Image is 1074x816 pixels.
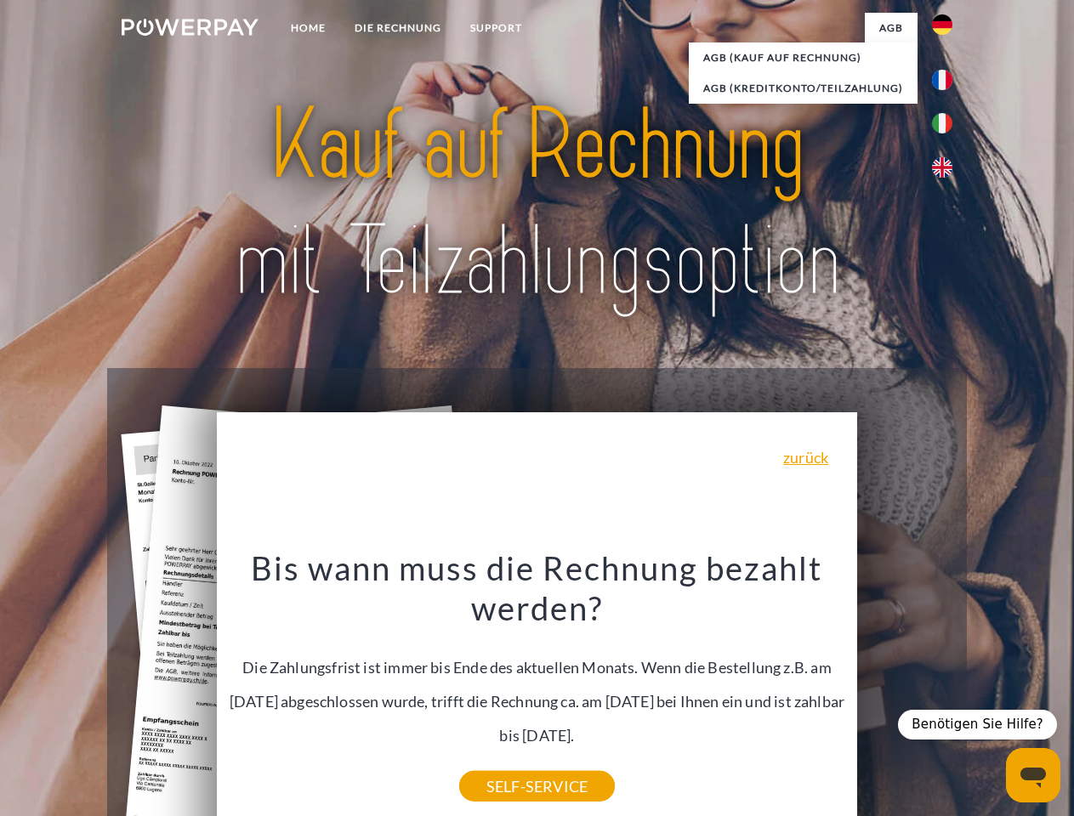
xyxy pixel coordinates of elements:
[227,547,848,629] h3: Bis wann muss die Rechnung bezahlt werden?
[783,450,828,465] a: zurück
[276,13,340,43] a: Home
[932,70,952,90] img: fr
[898,710,1057,739] div: Benötigen Sie Hilfe?
[340,13,456,43] a: DIE RECHNUNG
[459,771,615,802] a: SELF-SERVICE
[689,73,918,104] a: AGB (Kreditkonto/Teilzahlung)
[932,157,952,178] img: en
[456,13,537,43] a: SUPPORT
[227,547,848,786] div: Die Zahlungsfrist ist immer bis Ende des aktuellen Monats. Wenn die Bestellung z.B. am [DATE] abg...
[122,19,259,36] img: logo-powerpay-white.svg
[932,113,952,133] img: it
[932,14,952,35] img: de
[865,13,918,43] a: agb
[162,82,912,326] img: title-powerpay_de.svg
[1006,748,1060,802] iframe: Schaltfläche zum Öffnen des Messaging-Fensters; Konversation läuft
[689,42,918,73] a: AGB (Kauf auf Rechnung)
